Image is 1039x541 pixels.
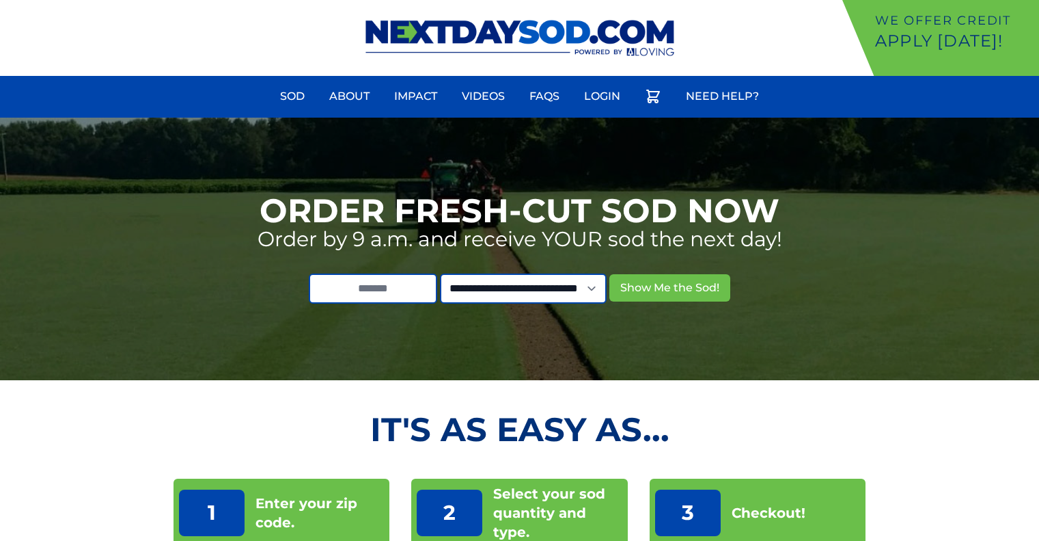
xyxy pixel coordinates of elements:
[875,30,1034,52] p: Apply [DATE]!
[258,227,782,252] p: Order by 9 a.m. and receive YOUR sod the next day!
[321,80,378,113] a: About
[521,80,568,113] a: FAQs
[260,194,779,227] h1: Order Fresh-Cut Sod Now
[386,80,445,113] a: Impact
[255,494,385,532] p: Enter your zip code.
[454,80,513,113] a: Videos
[609,274,730,302] button: Show Me the Sod!
[272,80,313,113] a: Sod
[417,490,482,536] p: 2
[732,503,805,523] p: Checkout!
[678,80,767,113] a: Need Help?
[576,80,628,113] a: Login
[875,11,1034,30] p: We offer Credit
[174,413,866,446] h2: It's as Easy As...
[655,490,721,536] p: 3
[179,490,245,536] p: 1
